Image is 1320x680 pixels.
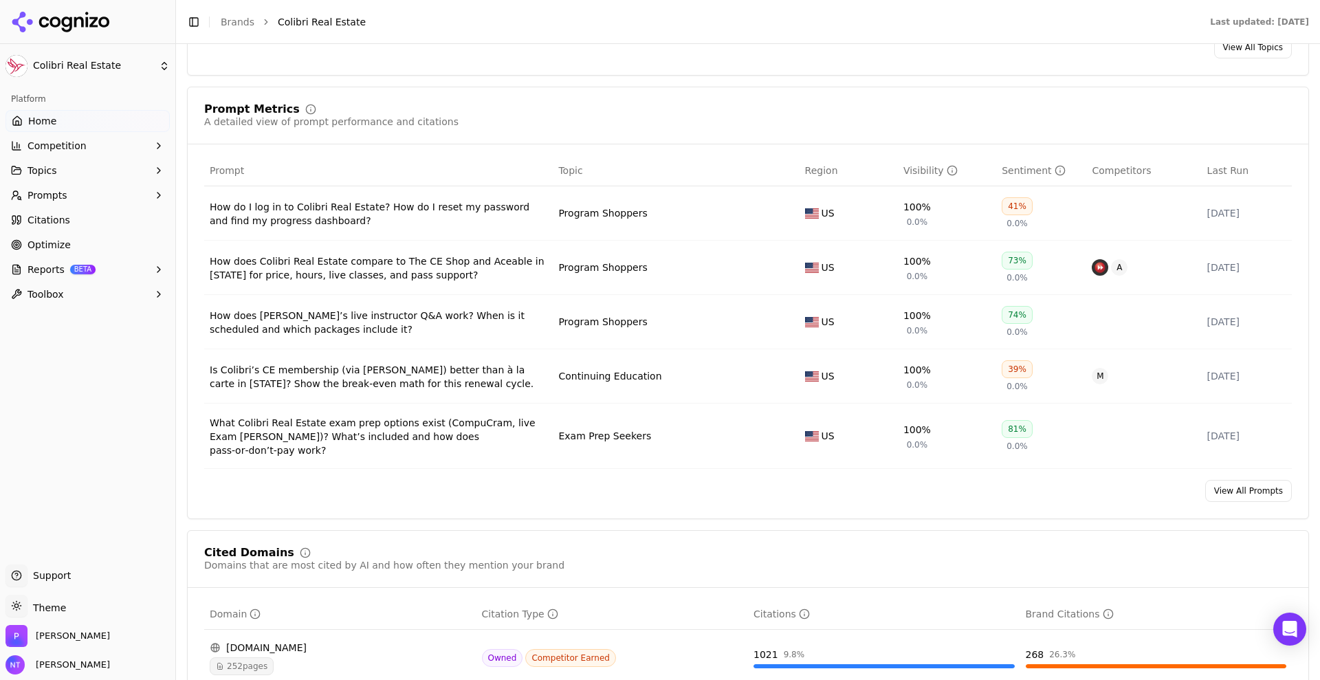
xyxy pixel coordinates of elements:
span: US [822,261,835,274]
span: Competition [27,139,87,153]
button: Open organization switcher [5,625,110,647]
th: Prompt [204,155,553,186]
div: 41% [1002,197,1033,215]
div: 1021 [753,648,778,661]
div: Citation Type [482,607,558,621]
div: 268 [1026,648,1044,661]
th: citationTypes [476,599,749,630]
div: Open Intercom Messenger [1273,613,1306,646]
div: [DOMAIN_NAME] [210,641,471,655]
span: Prompts [27,188,67,202]
div: A detailed view of prompt performance and citations [204,115,459,129]
a: Optimize [5,234,170,256]
div: 26.3 % [1049,649,1075,660]
span: 0.0% [907,380,928,391]
span: Owned [482,649,523,667]
a: How do I log in to Colibri Real Estate? How do I reset my password and find my progress dashboard? [210,200,547,228]
div: Data table [204,155,1292,469]
div: Visibility [903,164,958,177]
div: Platform [5,88,170,110]
span: A [1111,259,1127,276]
th: sentiment [996,155,1086,186]
div: Cited Domains [204,547,294,558]
span: 0.0% [1006,272,1028,283]
span: Optimize [27,238,71,252]
div: Domains that are most cited by AI and how often they mention your brand [204,558,564,572]
img: US flag [805,317,819,327]
span: 0.0% [907,325,928,336]
span: Last Run [1207,164,1248,177]
img: Nate Tower [5,655,25,674]
div: 100% [903,423,931,437]
span: 0.0% [1006,441,1028,452]
div: [DATE] [1207,315,1286,329]
div: 100% [903,200,931,214]
img: US flag [805,208,819,219]
a: Home [5,110,170,132]
span: 0.0% [907,271,928,282]
div: 100% [903,363,931,377]
div: 9.8 % [784,649,805,660]
img: US flag [805,371,819,382]
a: How does [PERSON_NAME]’s live instructor Q&A work? When is it scheduled and which packages includ... [210,309,547,336]
span: US [822,429,835,443]
th: Competitors [1086,155,1201,186]
a: Program Shoppers [558,206,647,220]
div: Last updated: [DATE] [1210,17,1309,28]
div: [DATE] [1207,369,1286,383]
img: US flag [805,263,819,273]
span: Toolbox [27,287,64,301]
th: totalCitationCount [748,599,1020,630]
th: domain [204,599,476,630]
div: [DATE] [1207,206,1286,220]
span: Colibri Real Estate [278,15,366,29]
a: What Colibri Real Estate exam prep options exist (CompuCram, live Exam [PERSON_NAME])? What’s inc... [210,416,547,457]
button: Prompts [5,184,170,206]
span: Home [28,114,56,128]
span: Reports [27,263,65,276]
button: Topics [5,160,170,182]
div: Citations [753,607,810,621]
a: How does Colibri Real Estate compare to The CE Shop and Aceable in [STATE] for price, hours, live... [210,254,547,282]
th: Region [800,155,898,186]
a: Continuing Education [558,369,661,383]
div: 73% [1002,252,1033,270]
div: 81% [1002,420,1033,438]
span: Competitor Earned [525,649,616,667]
button: ReportsBETA [5,259,170,281]
span: US [822,369,835,383]
a: Exam Prep Seekers [558,429,651,443]
img: US flag [805,431,819,441]
div: Prompt Metrics [204,104,300,115]
a: View All Prompts [1205,480,1292,502]
span: 0.0% [1006,218,1028,229]
span: 0.0% [907,217,928,228]
span: US [822,315,835,329]
span: Topic [558,164,582,177]
span: M [1092,368,1108,384]
button: Open user button [5,655,110,674]
th: Last Run [1202,155,1292,186]
span: Prompt [210,164,244,177]
th: brandMentionRate [898,155,996,186]
span: Colibri Real Estate [33,60,153,72]
span: Perrill [36,630,110,642]
div: [DATE] [1207,429,1286,443]
span: Citations [27,213,70,227]
div: Program Shoppers [558,315,647,329]
span: BETA [70,265,96,274]
a: Is Colibri’s CE membership (via [PERSON_NAME]) better than à la carte in [STATE]? Show the break‑... [210,363,547,391]
span: Competitors [1092,164,1151,177]
span: 0.0% [1006,327,1028,338]
div: Brand Citations [1026,607,1114,621]
th: brandCitationCount [1020,599,1292,630]
a: Program Shoppers [558,261,647,274]
span: [PERSON_NAME] [30,659,110,671]
span: Topics [27,164,57,177]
